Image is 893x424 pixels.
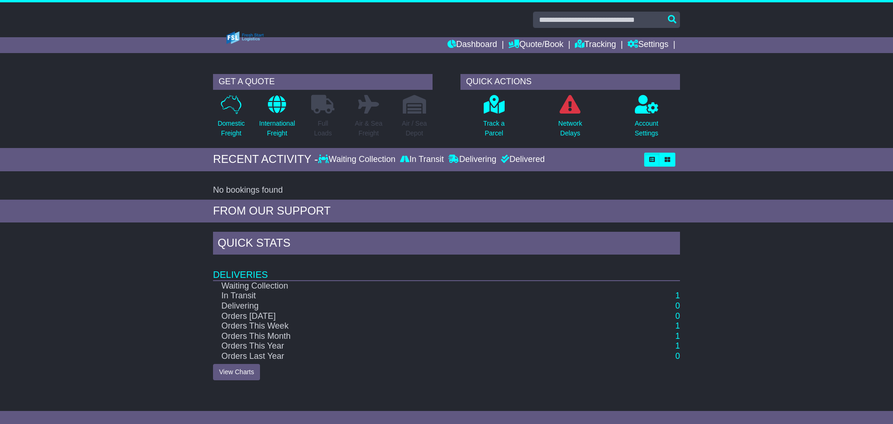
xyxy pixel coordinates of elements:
[213,321,613,331] td: Orders This Week
[213,364,260,380] a: View Charts
[675,351,680,361] a: 0
[447,37,497,53] a: Dashboard
[213,204,680,218] div: FROM OUR SUPPORT
[259,94,295,143] a: InternationalFreight
[213,351,613,362] td: Orders Last Year
[483,94,505,143] a: Track aParcel
[634,94,659,143] a: AccountSettings
[446,155,499,165] div: Delivering
[675,331,680,341] a: 1
[213,341,613,351] td: Orders This Year
[398,155,446,165] div: In Transit
[499,155,545,165] div: Delivered
[259,119,295,138] p: International Freight
[218,119,245,138] p: Domestic Freight
[675,301,680,310] a: 0
[355,119,382,138] p: Air & Sea Freight
[213,257,680,281] td: Deliveries
[213,185,680,195] div: No bookings found
[213,301,613,311] td: Delivering
[460,74,680,90] div: QUICK ACTIONS
[213,153,318,166] div: RECENT ACTIVITY -
[675,291,680,300] a: 1
[402,119,427,138] p: Air / Sea Depot
[217,94,245,143] a: DomesticFreight
[311,119,334,138] p: Full Loads
[213,74,433,90] div: GET A QUOTE
[213,281,613,291] td: Waiting Collection
[558,119,582,138] p: Network Delays
[213,232,680,257] div: Quick Stats
[627,37,668,53] a: Settings
[213,331,613,342] td: Orders This Month
[675,311,680,321] a: 0
[318,155,398,165] div: Waiting Collection
[558,94,582,143] a: NetworkDelays
[213,291,613,301] td: In Transit
[508,37,563,53] a: Quote/Book
[675,321,680,330] a: 1
[635,119,659,138] p: Account Settings
[575,37,616,53] a: Tracking
[483,119,505,138] p: Track a Parcel
[675,341,680,350] a: 1
[213,311,613,322] td: Orders [DATE]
